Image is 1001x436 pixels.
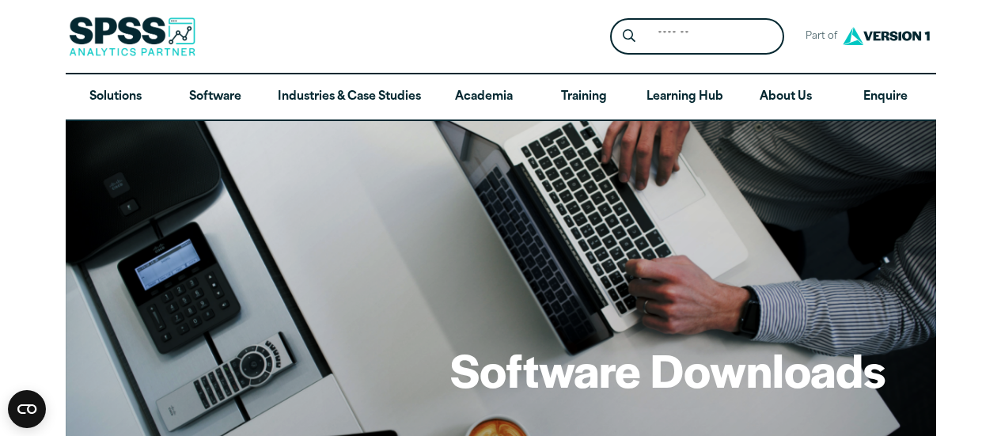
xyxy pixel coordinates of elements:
form: Site Header Search Form [610,18,784,55]
button: Search magnifying glass icon [614,22,643,51]
img: SPSS Analytics Partner [69,17,195,56]
a: About Us [736,74,836,120]
a: Training [533,74,633,120]
h1: Software Downloads [450,339,885,400]
a: Solutions [66,74,165,120]
nav: Desktop version of site main menu [66,74,936,120]
button: Open CMP widget [8,390,46,428]
img: Version1 Logo [839,21,934,51]
svg: Search magnifying glass icon [623,29,635,43]
a: Academia [434,74,533,120]
a: Learning Hub [634,74,736,120]
a: Software [165,74,265,120]
a: Enquire [836,74,935,120]
a: Industries & Case Studies [265,74,434,120]
span: Part of [797,25,839,48]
